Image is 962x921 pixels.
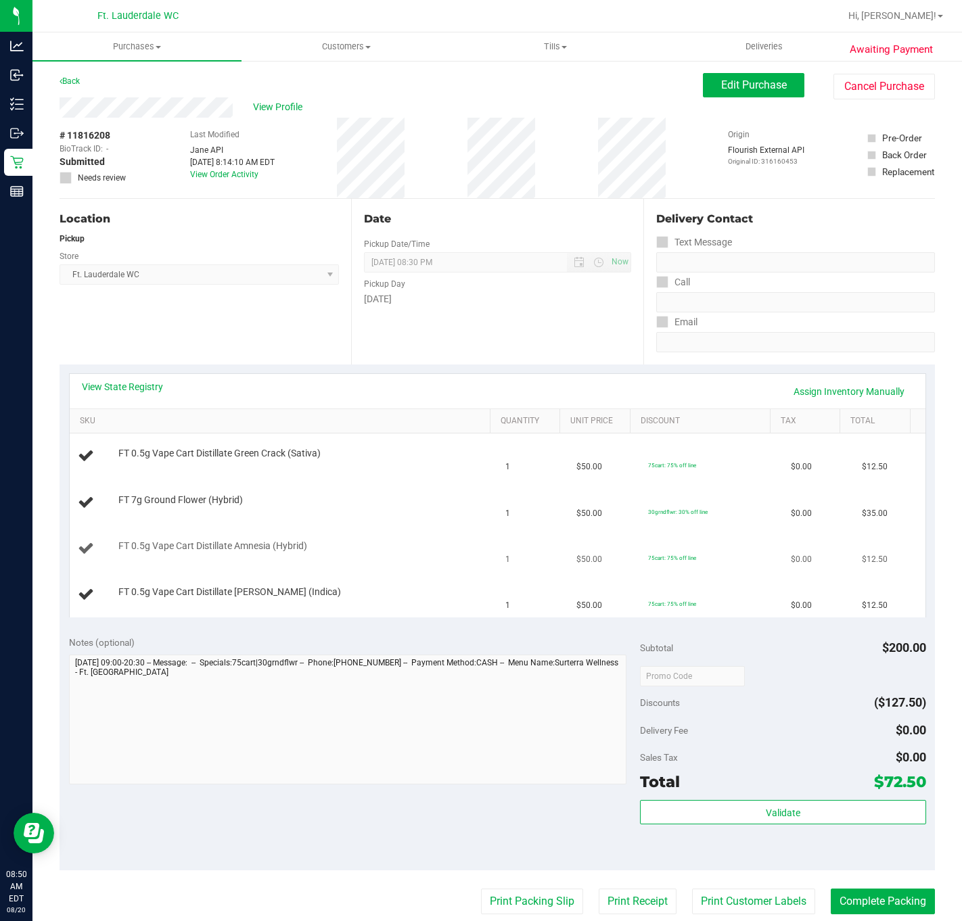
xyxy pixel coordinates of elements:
[648,554,696,561] span: 75cart: 75% off line
[10,156,24,169] inline-svg: Retail
[882,148,927,162] div: Back Order
[97,10,179,22] span: Ft. Lauderdale WC
[190,170,258,179] a: View Order Activity
[364,211,631,227] div: Date
[10,97,24,111] inline-svg: Inventory
[791,460,812,473] span: $0.00
[242,41,450,53] span: Customers
[641,416,764,427] a: Discount
[728,144,804,166] div: Flourish External API
[32,41,242,53] span: Purchases
[253,100,307,114] span: View Profile
[60,155,105,169] span: Submitted
[896,750,926,764] span: $0.00
[648,509,708,515] span: 30grndflwr: 30% off line
[60,128,110,143] span: # 11816208
[242,32,451,61] a: Customers
[882,165,934,179] div: Replacement
[656,273,690,292] label: Call
[862,507,888,520] span: $35.00
[721,78,787,91] span: Edit Purchase
[640,690,680,715] span: Discounts
[190,156,275,168] div: [DATE] 8:14:10 AM EDT
[640,772,680,791] span: Total
[656,233,732,252] label: Text Message
[766,807,800,818] span: Validate
[60,234,85,243] strong: Pickup
[10,126,24,140] inline-svg: Outbound
[118,494,243,506] span: FT 7g Ground Flower (Hybrid)
[862,599,888,612] span: $12.50
[640,752,678,763] span: Sales Tax
[640,800,925,824] button: Validate
[599,889,677,914] button: Print Receipt
[505,553,510,566] span: 1
[6,868,26,905] p: 08:50 AM EDT
[505,599,510,612] span: 1
[501,416,555,427] a: Quantity
[80,416,484,427] a: SKU
[692,889,815,914] button: Print Customer Labels
[640,642,673,653] span: Subtotal
[874,695,926,709] span: ($127.50)
[505,460,510,473] span: 1
[118,540,307,552] span: FT 0.5g Vape Cart Distillate Amnesia (Hybrid)
[14,813,54,853] iframe: Resource center
[848,10,936,21] span: Hi, [PERSON_NAME]!
[833,74,935,99] button: Cancel Purchase
[60,143,103,155] span: BioTrack ID:
[791,507,812,520] span: $0.00
[882,640,926,655] span: $200.00
[791,599,812,612] span: $0.00
[576,553,602,566] span: $50.00
[781,416,835,427] a: Tax
[60,250,78,262] label: Store
[10,185,24,198] inline-svg: Reports
[481,889,583,914] button: Print Packing Slip
[640,725,688,736] span: Delivery Fee
[576,507,602,520] span: $50.00
[785,380,913,403] a: Assign Inventory Manually
[505,507,510,520] span: 1
[78,172,126,184] span: Needs review
[703,73,804,97] button: Edit Purchase
[570,416,624,427] a: Unit Price
[69,637,135,648] span: Notes (optional)
[640,666,745,686] input: Promo Code
[648,600,696,607] span: 75cart: 75% off line
[6,905,26,915] p: 08/20
[660,32,869,61] a: Deliveries
[862,553,888,566] span: $12.50
[190,144,275,156] div: Jane API
[882,131,922,145] div: Pre-Order
[10,39,24,53] inline-svg: Analytics
[850,416,904,427] a: Total
[862,460,888,473] span: $12.50
[656,252,935,273] input: Format: (999) 999-9999
[364,278,405,290] label: Pickup Day
[60,76,80,86] a: Back
[106,143,108,155] span: -
[60,211,339,227] div: Location
[576,460,602,473] span: $50.00
[118,586,341,598] span: FT 0.5g Vape Cart Distillate [PERSON_NAME] (Indica)
[118,447,321,460] span: FT 0.5g Vape Cart Distillate Green Crack (Sativa)
[850,42,933,57] span: Awaiting Payment
[831,889,935,914] button: Complete Packing
[576,599,602,612] span: $50.00
[728,156,804,166] p: Original ID: 316160453
[656,292,935,312] input: Format: (999) 999-9999
[32,32,242,61] a: Purchases
[451,41,659,53] span: Tills
[364,292,631,306] div: [DATE]
[451,32,660,61] a: Tills
[728,128,750,141] label: Origin
[791,553,812,566] span: $0.00
[82,380,163,394] a: View State Registry
[190,128,239,141] label: Last Modified
[896,723,926,737] span: $0.00
[656,312,697,332] label: Email
[10,68,24,82] inline-svg: Inbound
[656,211,935,227] div: Delivery Contact
[648,462,696,469] span: 75cart: 75% off line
